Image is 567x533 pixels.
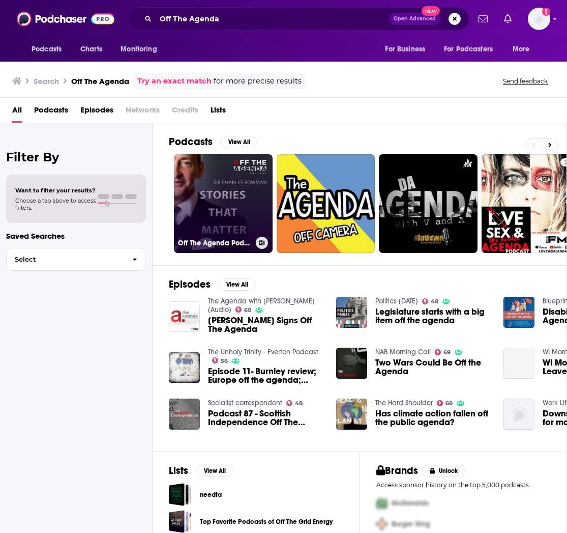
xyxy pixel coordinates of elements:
a: Show notifications dropdown [500,10,516,27]
img: First Pro Logo [372,493,392,514]
a: PodcastsView All [169,135,257,148]
span: Credits [172,102,198,123]
a: Legislature starts with a big item off the agenda [375,307,491,325]
a: Podcasts [34,102,68,123]
a: The Hard Shoulder [375,399,433,407]
span: For Business [385,42,425,57]
span: 48 [431,299,438,304]
img: Downsizing off the agenda for many older Australians [503,399,534,430]
span: 56 [221,359,228,363]
img: User Profile [528,8,550,30]
span: Choose a tab above to access filters. [15,197,96,211]
a: 69 [435,349,451,355]
button: View All [219,278,255,291]
a: Episode 11- Burnley review; Europe off the agenda; Spurs preview [208,367,324,384]
a: 56 [212,357,228,363]
svg: Add a profile image [542,8,550,16]
div: Search podcasts, credits, & more... [128,7,469,31]
a: Top Favorite Podcasts of Off The Grid Energy [169,510,192,533]
a: The Agenda with Steve Paikin (Audio) [208,297,315,314]
a: Politics Friday [375,297,418,305]
a: Top Favorite Podcasts of Off The Grid Energy [200,516,333,527]
a: EpisodesView All [169,278,255,291]
a: Lists [211,102,226,123]
a: Charts [74,40,108,59]
h2: Brands [376,464,419,477]
button: Send feedback [500,77,551,86]
a: needta [169,483,192,506]
a: 60 [235,306,252,313]
h3: Off The Agenda [71,76,129,86]
img: Two Wars Could Be Off the Agenda [336,348,367,379]
span: Logged in as BrunswickDigital [528,8,550,30]
a: NAB Morning Call [375,348,431,356]
img: Podchaser - Follow, Share and Rate Podcasts [17,9,114,29]
a: WI Morning News 091422 - Leave the TV Off - The Agenda of Children's Shows [503,348,534,379]
button: open menu [113,40,170,59]
span: Open Advanced [394,16,436,21]
h3: Off The Agenda Podcast [178,239,252,247]
a: Has climate action fallen off the public agenda? [375,409,491,427]
span: Monitoring [121,42,157,57]
img: Disability Justice: Left Off the Agenda [503,297,534,328]
img: Steve Paikin Signs Off The Agenda [169,301,200,332]
a: 48 [286,400,303,406]
span: For Podcasters [444,42,493,57]
a: Show notifications dropdown [474,10,492,27]
a: All [12,102,22,123]
button: open menu [24,40,75,59]
img: Legislature starts with a big item off the agenda [336,297,367,328]
img: Has climate action fallen off the public agenda? [336,399,367,430]
span: Networks [126,102,160,123]
span: [PERSON_NAME] Signs Off The Agenda [208,316,324,333]
span: McDonalds [392,499,429,508]
a: Two Wars Could Be Off the Agenda [375,358,491,376]
p: Saved Searches [6,231,146,241]
span: Podcast 87 - Scottish Independence Off The Agenda [208,409,324,427]
p: Access sponsor history on the top 5,000 podcasts. [376,481,551,489]
span: 68 [445,401,453,406]
span: Podcasts [32,42,62,57]
span: Select [7,256,124,263]
button: Select [6,248,146,271]
span: 48 [295,401,303,406]
button: Show profile menu [528,8,550,30]
span: New [422,6,440,16]
a: The Unholy Trinity - Everton Podcast [208,348,318,356]
a: Socialist correspondent [208,399,282,407]
h2: Lists [169,464,188,477]
span: 60 [244,308,251,313]
a: Try an exact match [137,75,212,87]
button: Open AdvancedNew [389,13,440,25]
a: needta [200,489,222,500]
button: Unlock [422,465,465,477]
a: 68 [437,400,453,406]
span: 69 [443,350,451,355]
span: Want to filter your results? [15,187,96,194]
span: More [513,42,530,57]
button: open menu [378,40,438,59]
span: for more precise results [214,75,302,87]
h2: Filter By [6,150,146,164]
button: View All [221,136,257,148]
a: Podcast 87 - Scottish Independence Off The Agenda [169,399,200,430]
h2: Podcasts [169,135,213,148]
input: Search podcasts, credits, & more... [156,11,389,27]
a: Episode 11- Burnley review; Europe off the agenda; Spurs preview [169,352,200,383]
span: Charts [80,42,102,57]
a: Episodes [80,102,113,123]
